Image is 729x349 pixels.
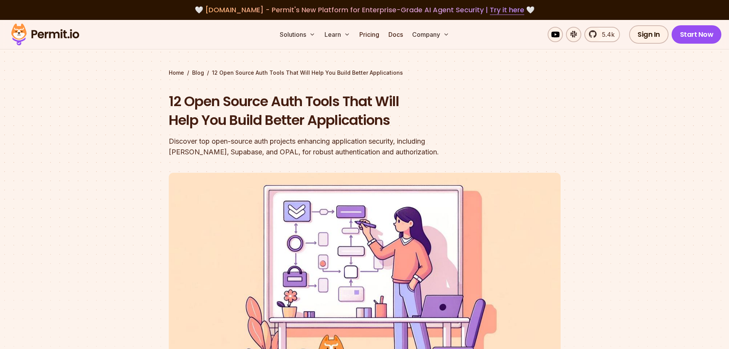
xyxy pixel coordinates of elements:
[490,5,524,15] a: Try it here
[277,27,318,42] button: Solutions
[192,69,204,77] a: Blog
[629,25,669,44] a: Sign In
[409,27,452,42] button: Company
[8,21,83,48] img: Permit logo
[385,27,406,42] a: Docs
[205,5,524,15] span: [DOMAIN_NAME] - Permit's New Platform for Enterprise-Grade AI Agent Security |
[18,5,711,15] div: 🤍 🤍
[356,27,382,42] a: Pricing
[321,27,353,42] button: Learn
[169,92,463,130] h1: 12 Open Source Auth Tools That Will Help You Build Better Applications
[584,27,620,42] a: 5.4k
[169,136,463,157] div: Discover top open-source auth projects enhancing application security, including [PERSON_NAME], S...
[169,69,184,77] a: Home
[597,30,615,39] span: 5.4k
[672,25,722,44] a: Start Now
[169,69,561,77] div: / /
